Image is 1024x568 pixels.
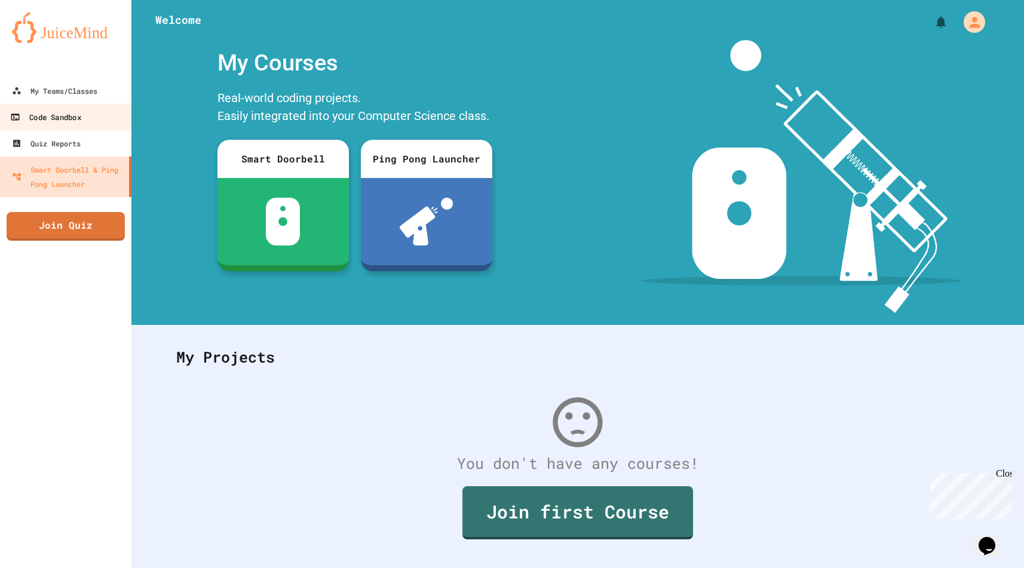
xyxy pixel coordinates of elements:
[211,40,498,86] div: My Courses
[164,452,991,475] div: You don't have any courses!
[974,520,1012,556] iframe: chat widget
[925,468,1012,519] iframe: chat widget
[5,5,82,76] div: Chat with us now!Close
[912,12,951,32] div: My Notifications
[211,86,498,131] div: Real-world coding projects. Easily integrated into your Computer Science class.
[12,162,124,191] div: Smart Doorbell & Ping Pong Launcher
[12,136,81,151] div: Quiz Reports
[12,12,119,43] img: logo-orange.svg
[164,334,991,380] div: My Projects
[217,140,349,178] div: Smart Doorbell
[12,84,97,98] div: My Teams/Classes
[10,110,81,125] div: Code Sandbox
[951,8,988,36] div: My Account
[640,40,961,313] img: banner-image-my-projects.png
[462,486,693,539] a: Join first Course
[266,198,300,245] img: sdb-white.svg
[7,212,125,241] a: Join Quiz
[361,140,492,178] div: Ping Pong Launcher
[400,198,453,245] img: ppl-with-ball.png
